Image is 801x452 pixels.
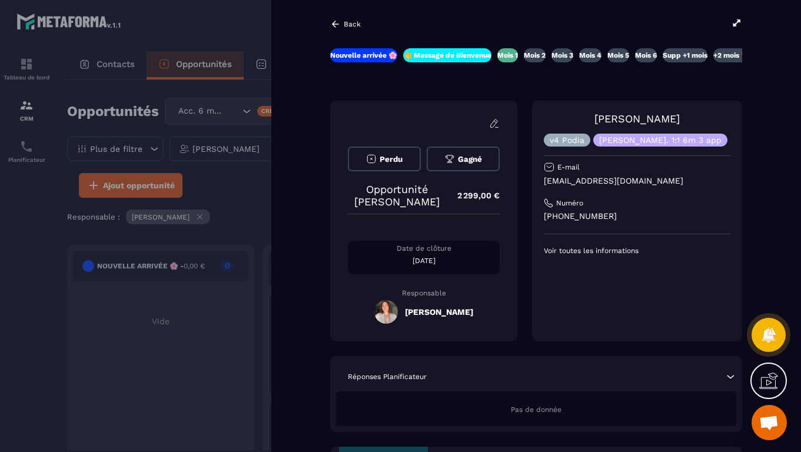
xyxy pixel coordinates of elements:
button: Gagné [427,147,500,171]
p: Réponses Planificateur [348,372,427,381]
p: Voir toutes les informations [544,246,730,255]
p: [EMAIL_ADDRESS][DOMAIN_NAME] [544,175,730,187]
p: [PHONE_NUMBER] [544,211,730,222]
p: Responsable [348,289,500,297]
p: E-mail [557,162,580,172]
p: [DATE] [348,256,500,265]
span: Pas de donnée [511,406,561,414]
button: Perdu [348,147,421,171]
span: Perdu [380,155,403,164]
span: Gagné [458,155,482,164]
p: v4 Podia [550,136,584,144]
p: [PERSON_NAME]. 1:1 6m 3 app [599,136,722,144]
a: [PERSON_NAME] [594,112,680,125]
p: Opportunité [PERSON_NAME] [348,183,446,208]
p: Date de clôture [348,244,500,253]
p: 2 299,00 € [446,184,500,207]
p: Numéro [556,198,583,208]
div: Ouvrir le chat [752,405,787,440]
h5: [PERSON_NAME] [405,307,473,317]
